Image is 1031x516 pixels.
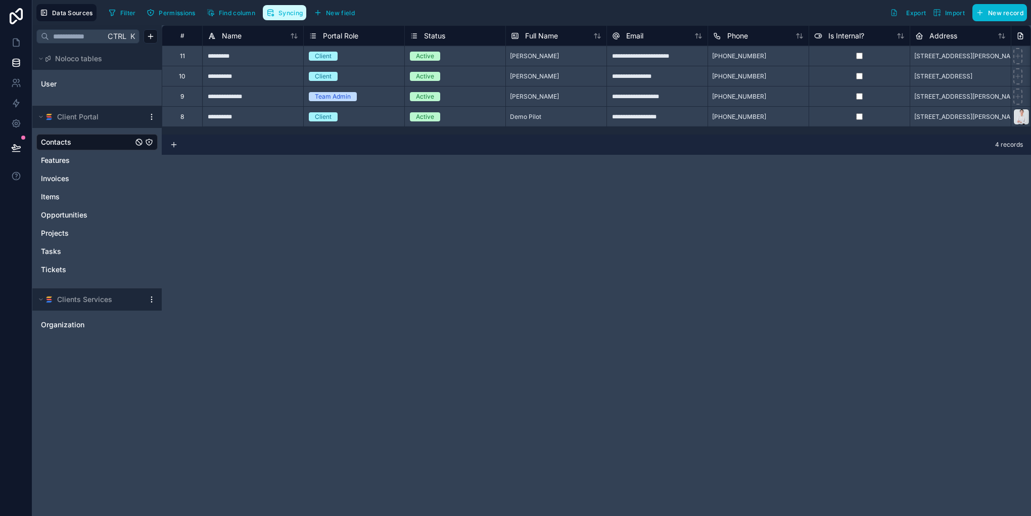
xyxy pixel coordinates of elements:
[36,243,158,260] div: Tasks
[36,76,158,92] div: User
[180,52,185,60] div: 11
[41,137,133,147] a: Contacts
[712,52,766,60] span: [PHONE_NUMBER]
[36,152,158,168] div: Features
[41,265,66,275] span: Tickets
[310,5,358,20] button: New field
[179,72,185,80] div: 10
[995,141,1023,149] span: 4 records
[510,113,541,121] span: Demo Pilot
[712,113,766,121] span: [PHONE_NUMBER]
[36,317,158,333] div: Organization
[36,4,97,21] button: Data Sources
[143,5,199,20] button: Permissions
[57,294,112,305] span: Clients Services
[52,9,93,17] span: Data Sources
[36,189,158,205] div: Items
[57,112,99,122] span: Client Portal
[929,31,957,41] span: Address
[326,9,355,17] span: New field
[886,4,929,21] button: Export
[107,30,127,42] span: Ctrl
[510,72,559,80] span: [PERSON_NAME]
[45,295,53,304] img: SmartSuite logo
[416,92,434,101] div: Active
[727,31,748,41] span: Phone
[55,54,102,64] span: Noloco tables
[41,155,70,165] span: Features
[36,110,144,124] button: SmartSuite logoClient Portal
[416,112,434,121] div: Active
[315,92,351,101] div: Team Admin
[945,9,965,17] span: Import
[41,228,69,238] span: Projects
[416,72,434,81] div: Active
[36,134,158,150] div: Contacts
[41,210,133,220] a: Opportunities
[525,31,558,41] span: Full Name
[263,5,306,20] button: Syncing
[510,93,559,101] span: [PERSON_NAME]
[36,292,144,307] button: SmartSuite logoClients Services
[41,174,133,184] a: Invoices
[203,5,259,20] button: Find column
[315,72,332,81] div: Client
[41,192,133,202] a: Items
[180,113,184,121] div: 8
[972,4,1027,21] button: New record
[278,9,303,17] span: Syncing
[159,9,195,17] span: Permissions
[36,52,152,66] button: Noloco tables
[222,31,242,41] span: Name
[315,52,332,61] div: Client
[120,9,136,17] span: Filter
[41,155,133,165] a: Features
[41,228,133,238] a: Projects
[315,112,332,121] div: Client
[510,52,559,60] span: [PERSON_NAME]
[41,320,84,330] span: Organization
[41,320,133,330] a: Organization
[36,170,158,187] div: Invoices
[45,113,53,121] img: SmartSuite logo
[968,4,1027,21] a: New record
[914,113,1021,121] span: [STREET_ADDRESS][PERSON_NAME]
[41,192,60,202] span: Items
[41,79,123,89] a: User
[36,207,158,223] div: Opportunities
[36,262,158,278] div: Tickets
[180,93,184,101] div: 9
[712,72,766,80] span: [PHONE_NUMBER]
[988,9,1023,17] span: New record
[424,31,445,41] span: Status
[41,246,61,256] span: Tasks
[36,225,158,241] div: Projects
[41,210,87,220] span: Opportunities
[263,5,310,20] a: Syncing
[626,31,643,41] span: Email
[323,31,358,41] span: Portal Role
[906,9,926,17] span: Export
[712,93,766,101] span: [PHONE_NUMBER]
[41,174,69,184] span: Invoices
[41,137,71,147] span: Contacts
[929,4,968,21] button: Import
[129,33,136,40] span: K
[914,72,972,80] span: [STREET_ADDRESS]
[105,5,139,20] button: Filter
[41,79,57,89] span: User
[416,52,434,61] div: Active
[828,31,864,41] span: Is Internal?
[143,5,203,20] a: Permissions
[170,32,195,39] div: #
[219,9,255,17] span: Find column
[41,246,133,256] a: Tasks
[41,265,133,275] a: Tickets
